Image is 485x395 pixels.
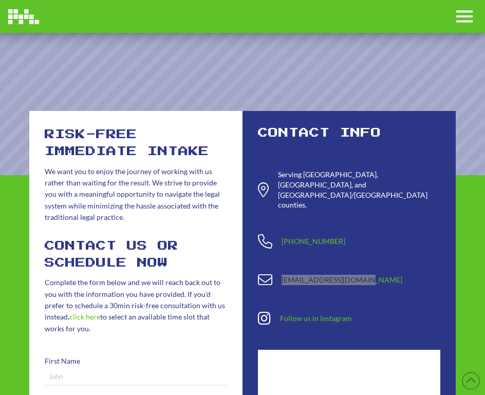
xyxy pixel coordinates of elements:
a: Back to Top [462,372,480,390]
img: Image [8,9,39,24]
input: John [45,368,227,386]
label: First Name [45,355,227,367]
div: Serving [GEOGRAPHIC_DATA], [GEOGRAPHIC_DATA], and [GEOGRAPHIC_DATA]/[GEOGRAPHIC_DATA] counties. [278,170,441,210]
h2: Contact Us or Schedule Now [45,238,227,272]
p: Complete the form below and we will reach back out to you with the information you have provided.... [45,277,227,334]
h2: risk-free immediate intake [45,126,227,161]
span: We want you to enjoy the journey of working with us rather than waiting for the result. We strive... [45,167,220,222]
a: Follow us in Instagram [280,314,352,323]
a: [PHONE_NUMBER] [282,237,345,246]
div: Toggle Off Canvas Content [452,4,477,29]
a: [EMAIL_ADDRESS][DOMAIN_NAME] [282,275,402,284]
a: click here [69,312,100,321]
h2: Contact Info [258,126,440,140]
